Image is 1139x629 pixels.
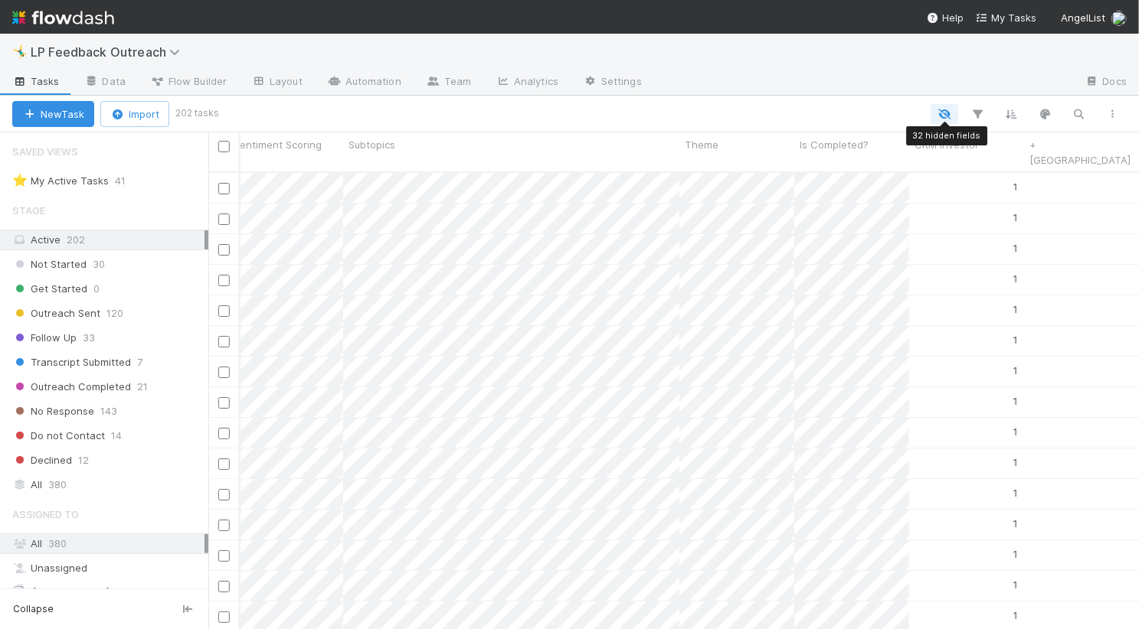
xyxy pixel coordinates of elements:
[12,304,100,323] span: Outreach Sent
[12,230,205,249] div: Active
[1013,240,1018,256] div: 1
[1013,271,1018,286] div: 1
[1013,301,1018,317] div: 1
[927,10,964,25] div: Help
[218,336,230,347] input: Toggle Row Selected
[218,489,230,500] input: Toggle Row Selected
[111,426,122,445] span: 14
[1061,11,1105,24] span: AngelList
[93,255,105,274] span: 30
[67,233,85,246] span: 202
[234,137,322,152] span: Sentiment Scoring
[12,328,77,347] span: Follow Up
[218,367,230,378] input: Toggle Row Selected
[12,585,28,600] img: avatar_a8b9208c-77c1-4b07-b461-d8bc701f972e.png
[115,171,141,191] span: 41
[976,11,1036,24] span: My Tasks
[12,171,109,191] div: My Active Tasks
[12,195,45,226] span: Stage
[12,101,94,127] button: NewTask
[218,581,230,592] input: Toggle Row Selected
[106,304,123,323] span: 120
[800,137,869,152] span: Is Completed?
[685,137,718,152] span: Theme
[78,451,89,470] span: 12
[48,537,67,549] span: 380
[12,255,87,274] span: Not Started
[93,279,100,298] span: 0
[12,5,114,31] img: logo-inverted-e16ddd16eac7371096b0.svg
[12,534,205,553] div: All
[218,305,230,317] input: Toggle Row Selected
[218,458,230,470] input: Toggle Row Selected
[12,499,79,530] span: Assigned To
[48,475,67,494] span: 380
[12,559,205,578] div: Unassigned
[138,70,239,95] a: Flow Builder
[1111,11,1127,26] img: avatar_5d51780c-77ad-4a9d-a6ed-b88b2c284079.png
[1029,139,1131,166] a: + [GEOGRAPHIC_DATA]
[1013,332,1018,347] div: 1
[218,611,230,623] input: Toggle Row Selected
[976,10,1036,25] a: My Tasks
[12,73,60,89] span: Tasks
[218,141,230,152] input: Toggle All Rows Selected
[137,353,142,372] span: 7
[1013,424,1018,439] div: 1
[83,328,95,347] span: 33
[239,70,315,95] a: Layout
[13,602,54,616] span: Collapse
[218,520,230,531] input: Toggle Row Selected
[218,550,230,562] input: Toggle Row Selected
[349,137,395,152] span: Subtopics
[31,44,188,60] span: LP Feedback Outreach
[175,106,219,120] small: 202 tasks
[1013,577,1018,592] div: 1
[12,377,131,396] span: Outreach Completed
[218,275,230,286] input: Toggle Row Selected
[72,70,138,95] a: Data
[100,402,117,421] span: 143
[12,279,87,298] span: Get Started
[915,137,979,152] span: CRM Investor
[218,397,230,409] input: Toggle Row Selected
[116,583,128,602] span: 54
[414,70,483,95] a: Team
[483,70,571,95] a: Analytics
[1013,363,1018,378] div: 1
[218,183,230,194] input: Toggle Row Selected
[12,402,94,421] span: No Response
[1013,179,1018,194] div: 1
[12,426,105,445] span: Do not Contact
[32,586,110,598] span: [PERSON_NAME]
[12,174,28,187] span: ⭐
[218,213,230,225] input: Toggle Row Selected
[12,451,72,470] span: Declined
[100,101,169,127] button: Import
[1072,70,1139,95] a: Docs
[218,428,230,439] input: Toggle Row Selected
[1013,608,1018,623] div: 1
[1013,455,1018,470] div: 1
[571,70,654,95] a: Settings
[1013,516,1018,531] div: 1
[315,70,414,95] a: Automation
[150,73,227,89] span: Flow Builder
[137,377,148,396] span: 21
[1013,393,1018,409] div: 1
[12,45,28,58] span: 🤸‍♂️
[1013,210,1018,225] div: 1
[12,475,205,494] div: All
[1013,485,1018,500] div: 1
[12,136,78,167] span: Saved Views
[1013,546,1018,562] div: 1
[12,353,131,372] span: Transcript Submitted
[218,244,230,256] input: Toggle Row Selected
